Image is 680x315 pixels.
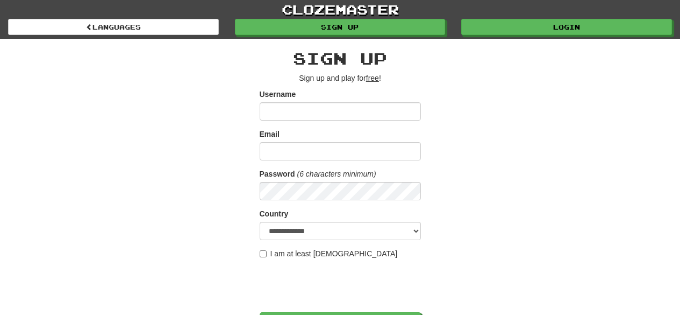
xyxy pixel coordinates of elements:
[260,73,421,83] p: Sign up and play for !
[260,250,267,257] input: I am at least [DEMOGRAPHIC_DATA]
[235,19,446,35] a: Sign up
[260,248,398,259] label: I am at least [DEMOGRAPHIC_DATA]
[260,50,421,67] h2: Sign up
[8,19,219,35] a: Languages
[260,89,296,100] label: Username
[260,129,280,139] label: Email
[461,19,672,35] a: Login
[366,74,379,82] u: free
[297,170,376,178] em: (6 characters minimum)
[260,169,295,179] label: Password
[260,264,423,306] iframe: reCAPTCHA
[260,208,289,219] label: Country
